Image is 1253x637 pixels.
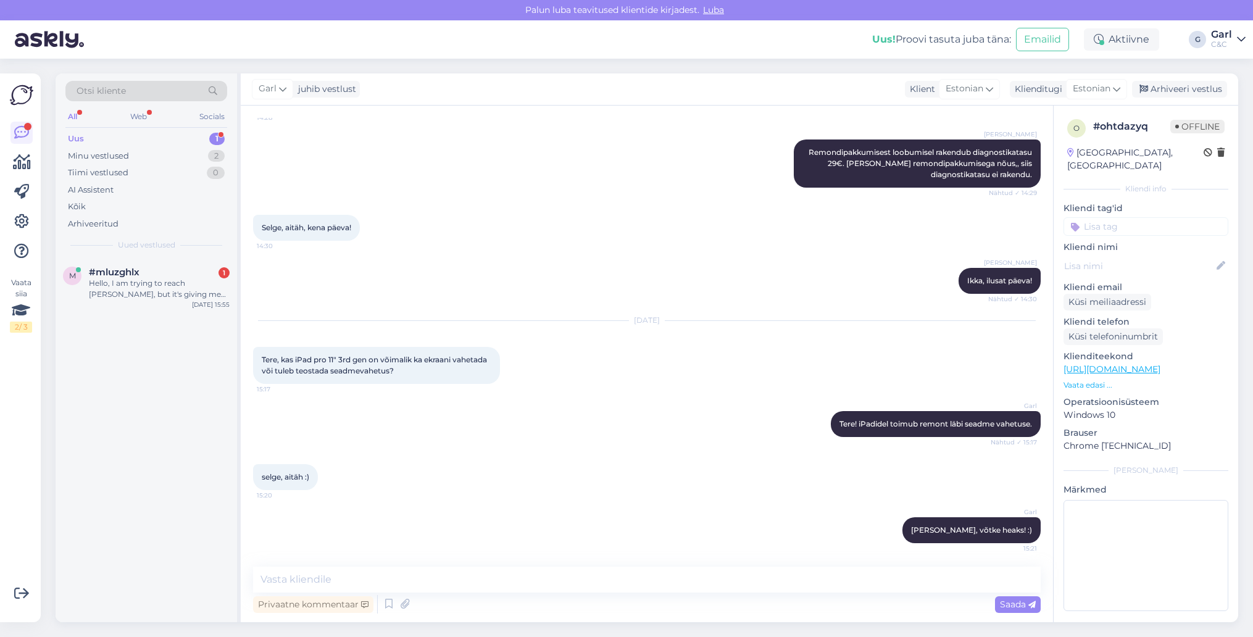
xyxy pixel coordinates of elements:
p: Kliendi nimi [1064,241,1228,254]
span: #mluzghlx [89,267,139,278]
div: Proovi tasuta juba täna: [872,32,1011,47]
div: 1 [209,133,225,145]
p: Brauser [1064,427,1228,439]
div: 0 [207,167,225,179]
span: Tere, kas iPad pro 11" 3rd gen on võimalik ka ekraani vahetada või tuleb teostada seadmevahetus? [262,355,489,375]
span: Nähtud ✓ 15:17 [991,438,1037,447]
p: Märkmed [1064,483,1228,496]
span: [PERSON_NAME] [984,258,1037,267]
img: Askly Logo [10,83,33,107]
div: [GEOGRAPHIC_DATA], [GEOGRAPHIC_DATA] [1067,146,1204,172]
span: o [1073,123,1080,133]
span: Garl [991,507,1037,517]
div: Tiimi vestlused [68,167,128,179]
span: Remondipakkumisest loobumisel rakendub diagnostikatasu 29€. [PERSON_NAME] remondipakkumisega nõus... [809,148,1034,179]
div: C&C [1211,40,1232,49]
span: m [69,271,76,280]
span: Nähtud ✓ 14:30 [988,294,1037,304]
div: juhib vestlust [293,83,356,96]
input: Lisa nimi [1064,259,1214,273]
div: Vaata siia [10,277,32,333]
p: Operatsioonisüsteem [1064,396,1228,409]
div: 1 [219,267,230,278]
span: 15:21 [991,544,1037,553]
div: Privaatne kommentaar [253,596,373,613]
input: Lisa tag [1064,217,1228,236]
div: # ohtdazyq [1093,119,1170,134]
span: Uued vestlused [118,239,175,251]
div: [DATE] 15:55 [192,300,230,309]
p: Kliendi telefon [1064,315,1228,328]
a: GarlC&C [1211,30,1246,49]
span: selge, aitäh :) [262,472,309,481]
span: Garl [259,82,277,96]
div: [PERSON_NAME] [1064,465,1228,476]
div: Arhiveeritud [68,218,119,230]
p: Kliendi tag'id [1064,202,1228,215]
span: Garl [991,401,1037,410]
span: 15:20 [257,491,303,500]
div: Web [128,109,149,125]
span: Ikka, ilusat päeva! [967,276,1032,285]
button: Emailid [1016,28,1069,51]
div: Klient [905,83,935,96]
div: Minu vestlused [68,150,129,162]
div: G [1189,31,1206,48]
span: Estonian [946,82,983,96]
span: Saada [1000,599,1036,610]
div: Küsi telefoninumbrit [1064,328,1163,345]
p: Windows 10 [1064,409,1228,422]
span: Luba [699,4,728,15]
div: All [65,109,80,125]
div: Kliendi info [1064,183,1228,194]
span: Otsi kliente [77,85,126,98]
div: Socials [197,109,227,125]
div: Hello, I am trying to reach [PERSON_NAME], but it's giving me an error. Are there any alternative... [89,278,230,300]
div: Garl [1211,30,1232,40]
div: Aktiivne [1084,28,1159,51]
span: Tere! iPadidel toimub remont läbi seadme vahetuse. [839,419,1032,428]
div: Uus [68,133,84,145]
span: Offline [1170,120,1225,133]
div: Klienditugi [1010,83,1062,96]
a: [URL][DOMAIN_NAME] [1064,364,1160,375]
p: Chrome [TECHNICAL_ID] [1064,439,1228,452]
span: [PERSON_NAME], võtke heaks! :) [911,525,1032,535]
p: Vaata edasi ... [1064,380,1228,391]
span: Nähtud ✓ 14:29 [989,188,1037,198]
div: [DATE] [253,315,1041,326]
div: Arhiveeri vestlus [1132,81,1227,98]
div: AI Assistent [68,184,114,196]
div: Kõik [68,201,86,213]
span: [PERSON_NAME] [984,130,1037,139]
span: 14:30 [257,241,303,251]
span: Selge, aitäh, kena päeva! [262,223,351,232]
div: 2 / 3 [10,322,32,333]
span: 15:17 [257,385,303,394]
span: Estonian [1073,82,1110,96]
p: Kliendi email [1064,281,1228,294]
b: Uus! [872,33,896,45]
p: Klienditeekond [1064,350,1228,363]
div: Küsi meiliaadressi [1064,294,1151,310]
span: 14:28 [257,113,303,122]
div: 2 [208,150,225,162]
